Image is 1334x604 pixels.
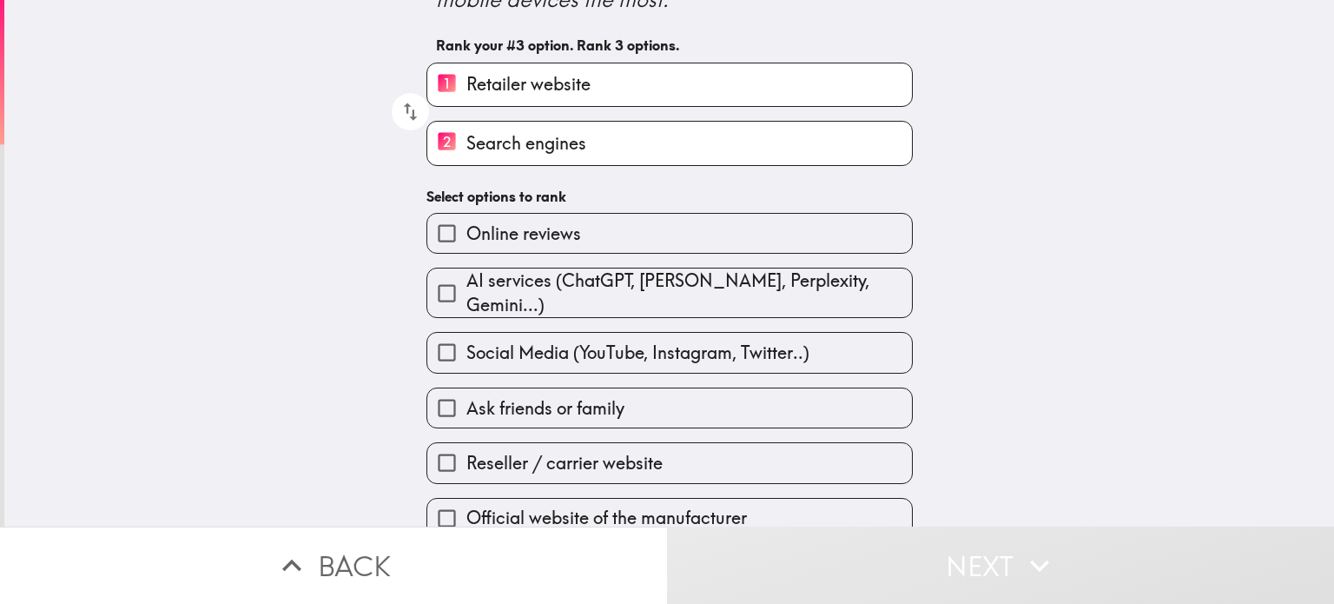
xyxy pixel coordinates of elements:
[427,499,912,538] button: Official website of the manufacturer
[466,72,591,96] span: Retailer website
[426,187,913,206] h6: Select options to rank
[427,63,912,106] button: 1Retailer website
[466,269,912,317] span: AI services (ChatGPT, [PERSON_NAME], Perplexity, Gemini...)
[466,506,747,530] span: Official website of the manufacturer
[466,396,624,421] span: Ask friends or family
[427,214,912,253] button: Online reviews
[667,527,1334,604] button: Next
[427,333,912,372] button: Social Media (YouTube, Instagram, Twitter..)
[466,222,581,246] span: Online reviews
[466,131,586,156] span: Search engines
[427,443,912,482] button: Reseller / carrier website
[436,36,903,55] h6: Rank your #3 option. Rank 3 options.
[427,122,912,164] button: 2Search engines
[466,341,809,365] span: Social Media (YouTube, Instagram, Twitter..)
[466,451,663,475] span: Reseller / carrier website
[427,388,912,428] button: Ask friends or family
[427,269,912,317] button: AI services (ChatGPT, [PERSON_NAME], Perplexity, Gemini...)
